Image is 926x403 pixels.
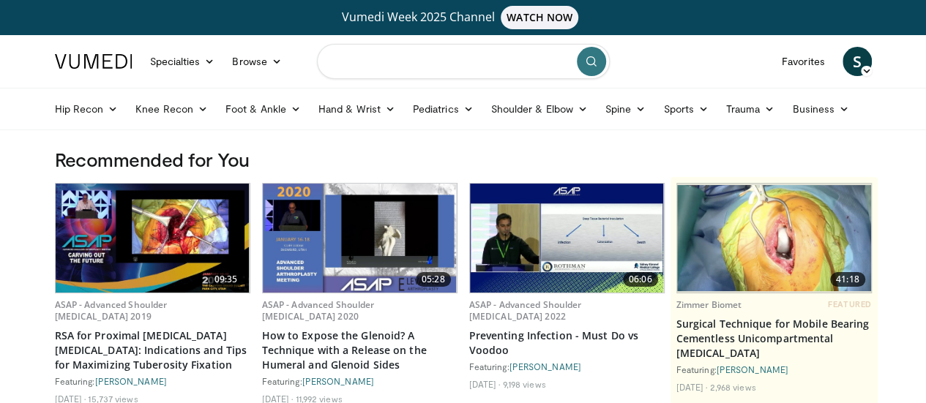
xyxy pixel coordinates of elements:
a: 05:28 [263,184,457,293]
img: 56a87972-5145-49b8-a6bd-8880e961a6a7.620x360_q85_upscale.jpg [263,184,457,293]
span: WATCH NOW [501,6,578,29]
a: Pediatrics [404,94,482,124]
a: Shoulder & Elbow [482,94,597,124]
img: e9ed289e-2b85-4599-8337-2e2b4fe0f32a.620x360_q85_upscale.jpg [677,185,871,291]
a: Trauma [717,94,784,124]
a: Vumedi Week 2025 ChannelWATCH NOW [57,6,870,29]
a: Sports [654,94,717,124]
img: VuMedi Logo [55,54,132,69]
span: FEATURED [828,299,871,309]
li: [DATE] [676,381,708,393]
span: 41:18 [830,272,865,287]
a: [PERSON_NAME] [717,364,788,374]
a: Preventing Infection - Must Do vs Voodoo [469,328,665,358]
a: 06:06 [470,184,664,293]
a: ASAP - Advanced Shoulder [MEDICAL_DATA] 2019 [55,298,168,323]
a: RSA for Proximal [MEDICAL_DATA] [MEDICAL_DATA]: Indications and Tips for Maximizing Tuberosity Fi... [55,328,250,372]
div: Featuring: [469,361,665,372]
span: 09:35 [209,272,244,287]
img: 53f6b3b0-db1e-40d0-a70b-6c1023c58e52.620x360_q85_upscale.jpg [56,184,250,293]
a: 41:18 [677,184,871,293]
a: How to Expose the Glenoid? A Technique with a Release on the Humeral and Glenoid Sides [262,328,458,372]
a: Favorites [773,47,834,76]
h3: Recommended for You [55,148,872,171]
a: [PERSON_NAME] [302,376,374,386]
a: [PERSON_NAME] [95,376,167,386]
div: Featuring: [676,364,872,375]
input: Search topics, interventions [317,44,610,79]
a: Specialties [141,47,224,76]
a: Hand & Wrist [310,94,404,124]
a: Spine [597,94,654,124]
li: [DATE] [469,378,501,390]
div: Featuring: [262,375,458,387]
a: Business [783,94,858,124]
li: 9,198 views [502,378,545,390]
a: ASAP - Advanced Shoulder [MEDICAL_DATA] 2022 [469,298,582,323]
li: 2,968 views [709,381,755,393]
a: 09:35 [56,184,250,293]
a: Browse [223,47,291,76]
a: S [843,47,872,76]
a: Foot & Ankle [217,94,310,124]
a: [PERSON_NAME] [509,361,581,372]
div: Featuring: [55,375,250,387]
span: 05:28 [416,272,451,287]
span: 06:06 [623,272,658,287]
a: Surgical Technique for Mobile Bearing Cementless Unicompartmental [MEDICAL_DATA] [676,317,872,361]
a: Knee Recon [127,94,217,124]
img: aae374fe-e30c-4d93-85d1-1c39c8cb175f.620x360_q85_upscale.jpg [470,184,664,293]
a: Hip Recon [46,94,127,124]
a: ASAP - Advanced Shoulder [MEDICAL_DATA] 2020 [262,298,375,323]
a: Zimmer Biomet [676,298,742,311]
